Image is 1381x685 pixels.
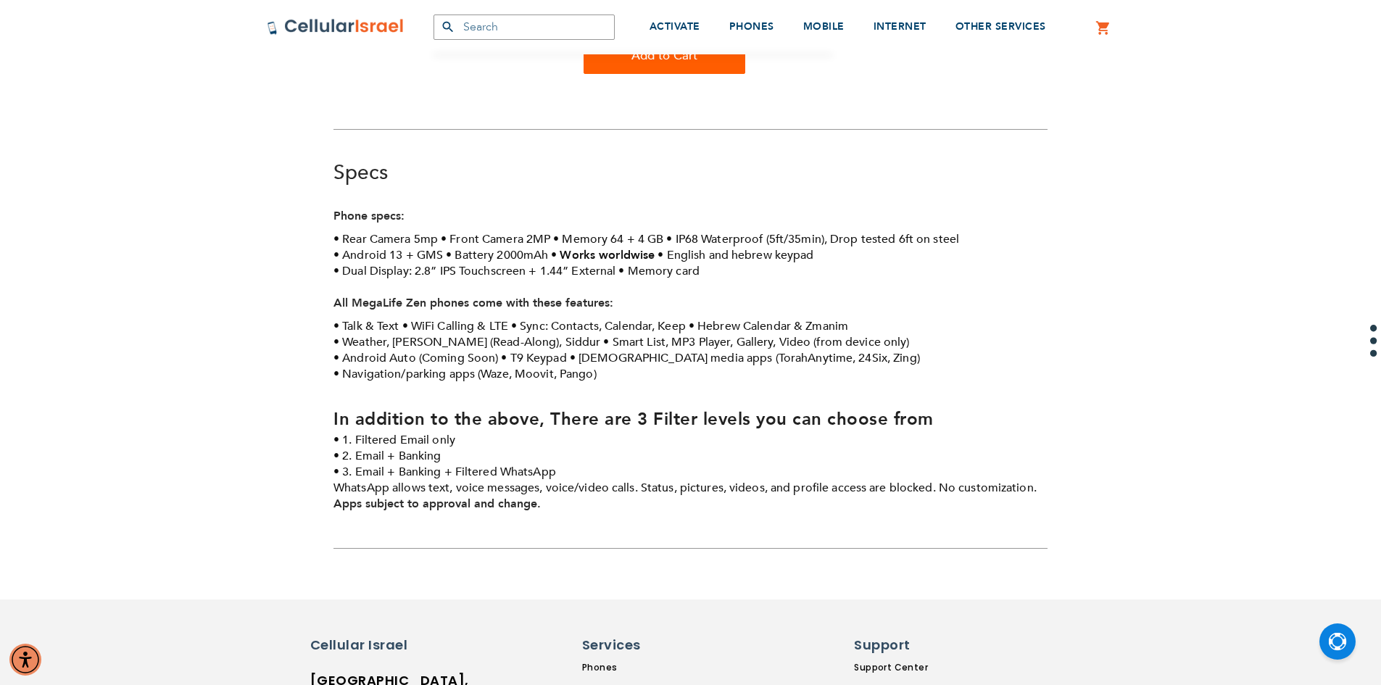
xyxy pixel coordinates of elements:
[333,334,600,350] li: Weather, [PERSON_NAME] (Read-Along), Siddur
[333,350,498,366] li: Android Auto (Coming Soon)
[803,20,845,33] span: MOBILE
[854,661,949,674] a: Support Center
[658,247,813,263] li: English and hebrew keypad
[333,263,615,279] li: Dual Display: 2.8” IPS Touchscreen + 1.44” External
[553,231,663,247] li: Memory 64 + 4 GB
[310,636,434,655] h6: Cellular Israel
[333,464,1048,496] li: 3. Email + Banking + Filtered WhatsApp WhatsApp allows text, voice messages, voice/video calls. S...
[333,496,541,512] strong: Apps subject to approval and change.
[501,350,566,366] li: T9 Keypad
[333,432,1048,448] li: 1. Filtered Email only
[333,159,388,186] a: Specs
[333,366,597,382] li: Navigation/parking apps (Waze, Moovit, Pango)
[631,41,697,70] span: Add to Cart
[729,20,774,33] span: PHONES
[267,18,405,36] img: Cellular Israel Logo
[603,334,909,350] li: Smart List, MP3 Player, Gallery, Video (from device only)
[402,318,508,334] li: WiFi Calling & LTE
[333,448,1048,464] li: 2. Email + Banking
[9,644,41,676] div: Accessibility Menu
[874,20,926,33] span: INTERNET
[333,247,443,263] li: Android 13 + GMS
[333,295,613,311] strong: All MegaLife Zen phones come with these features:
[441,231,550,247] li: Front Camera 2MP
[333,231,438,247] li: Rear Camera 5mp
[582,661,714,674] a: Phones
[446,247,548,263] li: Battery 2000mAh
[560,247,655,263] strong: Works worldwise
[570,350,920,366] li: [DEMOGRAPHIC_DATA] media apps (TorahAnytime, 24Six, Zing)
[582,636,705,655] h6: Services
[333,318,399,334] li: Talk & Text
[511,318,686,334] li: Sync: Contacts, Calendar, Keep
[650,20,700,33] span: ACTIVATE
[854,636,940,655] h6: Support
[955,20,1046,33] span: OTHER SERVICES
[333,407,934,431] strong: In addition to the above, There are 3 Filter levels you can choose from
[434,14,615,40] input: Search
[618,263,700,279] li: Memory card
[584,38,745,74] button: Add to Cart
[333,208,405,224] strong: Phone specs:
[666,231,959,247] li: IP68 Waterproof (5ft/35min), Drop tested 6ft on steel
[689,318,848,334] li: Hebrew Calendar & Zmanim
